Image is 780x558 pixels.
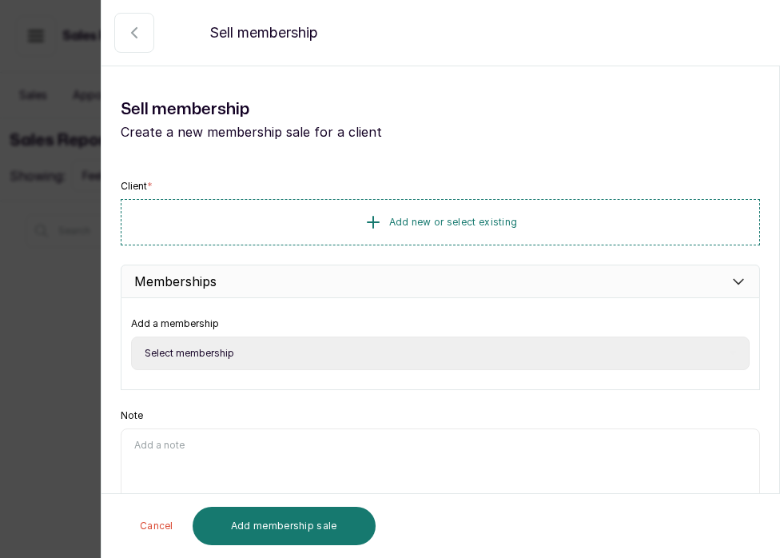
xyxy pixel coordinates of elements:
[131,317,219,330] label: Add a membership
[193,507,376,545] button: Add membership sale
[121,199,760,245] button: Add new or select existing
[209,22,318,44] p: Sell membership
[121,180,153,193] label: Client
[389,216,518,229] span: Add new or select existing
[121,122,760,141] p: Create a new membership sale for a client
[121,97,760,122] h1: Sell membership
[121,409,143,422] label: Note
[127,507,186,545] button: Cancel
[134,272,217,291] p: Memberships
